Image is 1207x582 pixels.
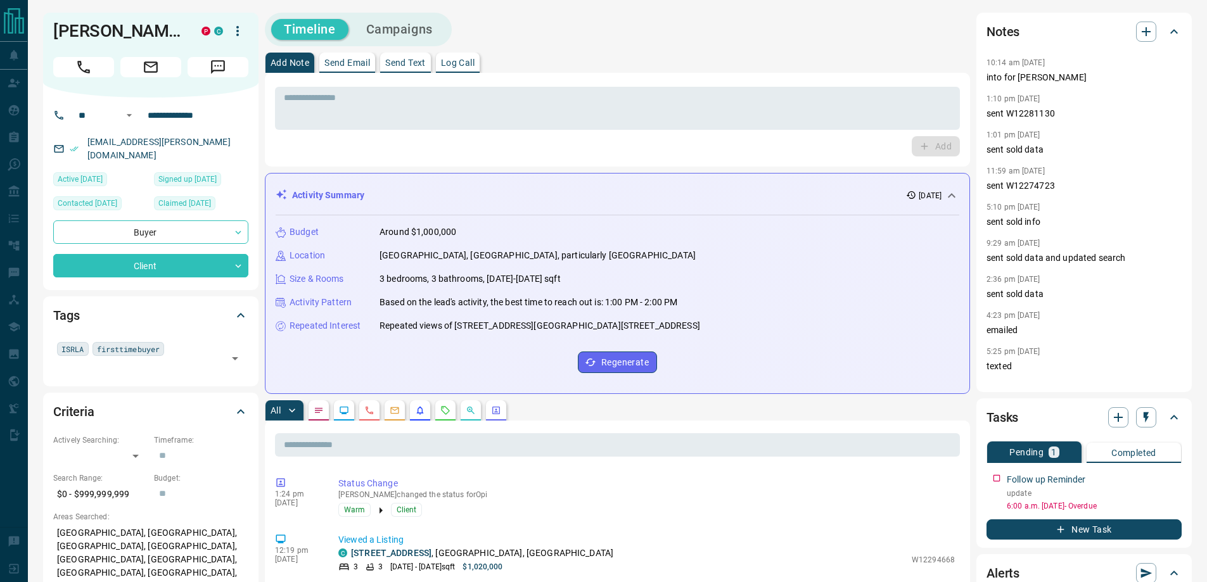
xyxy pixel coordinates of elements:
span: Message [188,57,248,77]
div: property.ca [201,27,210,35]
p: Pending [1009,448,1044,457]
p: 6:00 a.m. [DATE] - Overdue [1007,500,1182,512]
p: 1:01 pm [DATE] [987,130,1040,139]
p: , [GEOGRAPHIC_DATA], [GEOGRAPHIC_DATA] [351,547,613,560]
h2: Tasks [987,407,1018,427]
svg: Requests [440,405,450,415]
p: 12:19 pm [275,546,319,555]
p: Activity Summary [292,189,364,202]
span: Email [120,57,181,77]
p: Size & Rooms [290,272,344,286]
svg: Calls [364,405,374,415]
span: Active [DATE] [58,173,103,186]
p: into for [PERSON_NAME] [987,71,1182,84]
p: Follow up Reminder [1007,473,1085,486]
p: [GEOGRAPHIC_DATA], [GEOGRAPHIC_DATA], particularly [GEOGRAPHIC_DATA] [380,249,696,262]
p: sent W12274723 [987,179,1182,193]
p: emailed [987,324,1182,337]
p: Timeframe: [154,434,248,446]
p: $1,020,000 [463,561,502,573]
p: 3 [354,561,358,573]
p: Activity Pattern [290,296,352,309]
p: 5:25 pm [DATE] [987,347,1040,356]
p: sent sold data and updated search [987,251,1182,265]
p: 4:23 pm [DATE] [987,311,1040,320]
span: Claimed [DATE] [158,197,211,210]
p: sent sold data [987,288,1182,301]
a: [EMAIL_ADDRESS][PERSON_NAME][DOMAIN_NAME] [87,137,231,160]
span: Call [53,57,114,77]
p: W12294668 [912,554,955,566]
p: [DATE] [275,555,319,564]
button: Regenerate [578,351,657,373]
svg: Email Verified [70,144,79,153]
span: Client [397,503,416,516]
span: Warm [344,503,365,516]
h2: Tags [53,305,79,326]
div: Criteria [53,396,248,427]
p: 2:36 pm [DATE] [987,275,1040,284]
p: Log Call [441,58,475,67]
p: 3 bedrooms, 3 bathrooms, [DATE]-[DATE] sqft [380,272,561,286]
p: Status Change [338,477,955,490]
p: [PERSON_NAME] changed the status for Opi [338,490,955,499]
p: Budget [290,225,319,239]
div: condos.ca [338,548,347,557]
p: Around $1,000,000 [380,225,456,239]
span: Signed up [DATE] [158,173,217,186]
p: sent sold info [987,215,1182,229]
p: 1 [1051,448,1056,457]
p: 1:24 pm [275,490,319,498]
svg: Notes [314,405,324,415]
button: Campaigns [354,19,445,40]
span: Contacted [DATE] [58,197,117,210]
div: Buyer [53,220,248,244]
p: update [1007,488,1182,499]
p: Areas Searched: [53,511,248,522]
p: Viewed a Listing [338,533,955,547]
p: Budget: [154,472,248,484]
p: 3:57 pm [DATE] [987,383,1040,392]
div: Tags [53,300,248,331]
p: Based on the lead's activity, the best time to reach out is: 1:00 PM - 2:00 PM [380,296,677,309]
p: Search Range: [53,472,148,484]
p: [DATE] [919,190,942,201]
div: Wed Aug 27 2025 [53,172,148,190]
p: Repeated Interest [290,319,361,332]
p: Add Note [271,58,309,67]
p: 11:59 am [DATE] [987,167,1045,175]
svg: Opportunities [466,405,476,415]
h1: [PERSON_NAME] [53,21,182,41]
p: All [271,406,281,415]
div: condos.ca [214,27,223,35]
p: 3 [378,561,383,573]
button: Open [122,108,137,123]
h2: Notes [987,22,1019,42]
h2: Criteria [53,402,94,422]
svg: Emails [390,405,400,415]
p: 9:29 am [DATE] [987,239,1040,248]
div: Client [53,254,248,277]
p: Send Email [324,58,370,67]
div: Notes [987,16,1182,47]
p: [DATE] [275,498,319,507]
div: Tasks [987,402,1182,433]
p: [DATE] - [DATE] sqft [390,561,455,573]
p: texted [987,360,1182,373]
svg: Listing Alerts [415,405,425,415]
p: Send Text [385,58,426,67]
button: Open [226,350,244,367]
p: Actively Searching: [53,434,148,446]
svg: Agent Actions [491,405,501,415]
svg: Lead Browsing Activity [339,405,349,415]
span: ISRLA [61,343,84,355]
span: firsttimebuyer [97,343,160,355]
p: Location [290,249,325,262]
button: New Task [987,519,1182,540]
p: 5:10 pm [DATE] [987,203,1040,212]
p: sent sold data [987,143,1182,156]
p: Completed [1111,448,1156,457]
p: Repeated views of [STREET_ADDRESS][GEOGRAPHIC_DATA][STREET_ADDRESS] [380,319,700,332]
p: 10:14 am [DATE] [987,58,1045,67]
div: Fri Feb 16 2024 [154,196,248,214]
